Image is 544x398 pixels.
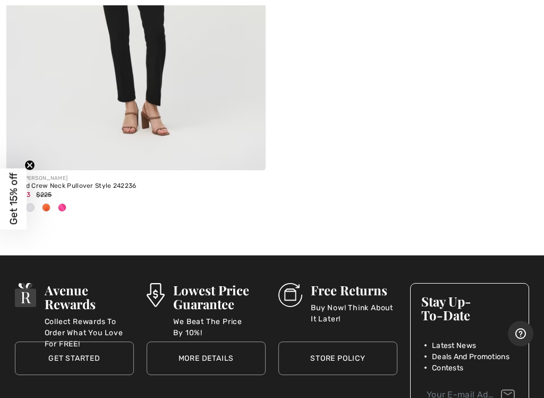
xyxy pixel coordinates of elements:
button: Close teaser [24,160,35,171]
p: We Beat The Price By 10%! [173,316,266,337]
div: [PERSON_NAME] [6,175,266,183]
div: Ultra pink [54,200,70,217]
img: Free Returns [278,283,302,307]
span: $225 [36,191,52,198]
p: Buy Now! Think About It Later! [311,302,397,324]
a: Get Started [15,342,134,375]
img: Lowest Price Guarantee [147,283,165,307]
span: Latest News [432,340,476,351]
h3: Free Returns [311,283,397,297]
img: Avenue Rewards [15,283,36,307]
span: Deals And Promotions [432,351,509,362]
div: Mandarin [38,200,54,217]
a: More Details [147,342,266,375]
h3: Avenue Rewards [45,283,134,311]
span: Contests [432,362,463,374]
span: Get 15% off [7,173,20,225]
h3: Stay Up-To-Date [421,294,518,322]
a: Store Policy [278,342,397,375]
iframe: Opens a widget where you can find more information [508,321,533,347]
p: Collect Rewards To Order What You Love For FREE! [45,316,134,337]
h3: Lowest Price Guarantee [173,283,266,311]
div: Vanilla 30 [22,200,38,217]
div: Ruffled Crew Neck Pullover Style 242236 [6,183,266,190]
